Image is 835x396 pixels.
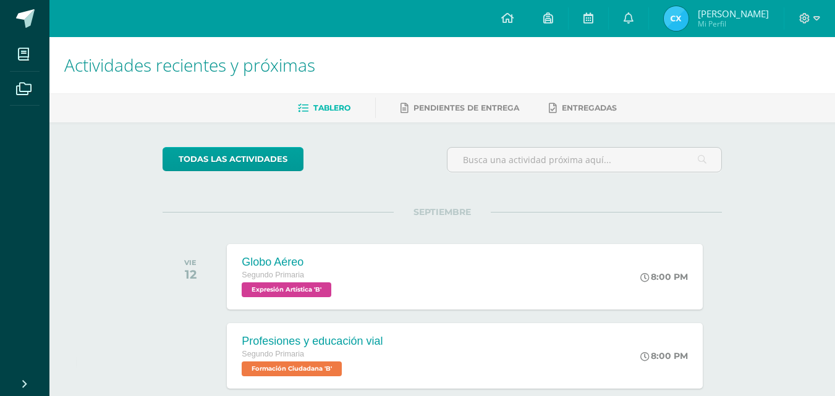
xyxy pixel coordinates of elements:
div: 12 [184,267,197,282]
div: VIE [184,258,197,267]
span: Expresión Artística 'B' [242,282,331,297]
div: 8:00 PM [640,350,688,361]
div: Globo Aéreo [242,256,334,269]
span: Mi Perfil [698,19,769,29]
span: Entregadas [562,103,617,112]
a: Pendientes de entrega [401,98,519,118]
a: todas las Actividades [163,147,303,171]
span: Tablero [313,103,350,112]
span: SEPTIEMBRE [394,206,491,217]
a: Tablero [298,98,350,118]
span: [PERSON_NAME] [698,7,769,20]
div: Profesiones y educación vial [242,335,383,348]
span: Actividades recientes y próximas [64,53,315,77]
span: Pendientes de entrega [413,103,519,112]
div: 8:00 PM [640,271,688,282]
img: 92f936a53920ecf3eb83f4d9f170a209.png [664,6,689,31]
span: Segundo Primaria [242,271,304,279]
a: Entregadas [549,98,617,118]
input: Busca una actividad próxima aquí... [447,148,721,172]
